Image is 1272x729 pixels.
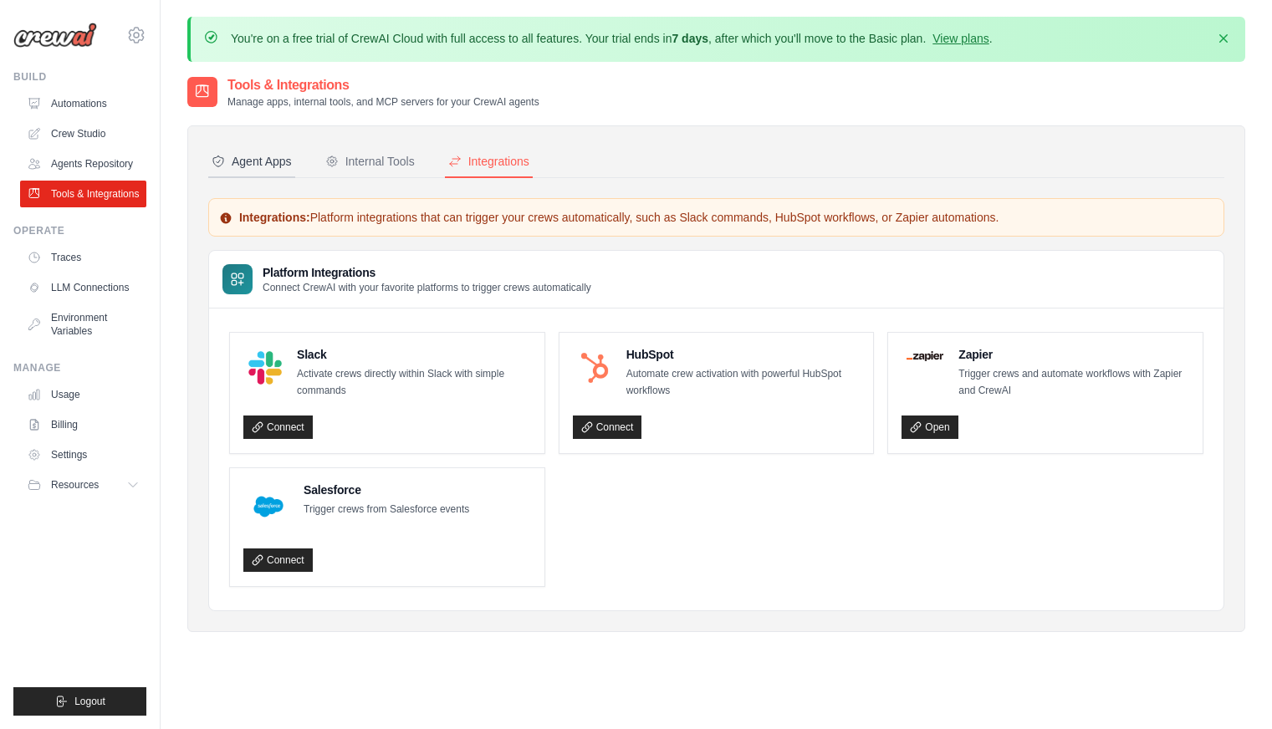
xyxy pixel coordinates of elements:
[243,415,313,439] a: Connect
[448,153,529,170] div: Integrations
[239,211,310,224] strong: Integrations:
[672,32,708,45] strong: 7 days
[51,478,99,492] span: Resources
[13,70,146,84] div: Build
[20,472,146,498] button: Resources
[227,75,539,95] h2: Tools & Integrations
[212,153,292,170] div: Agent Apps
[231,30,993,47] p: You're on a free trial of CrewAI Cloud with full access to all features. Your trial ends in , aft...
[20,150,146,177] a: Agents Repository
[263,264,591,281] h3: Platform Integrations
[243,548,313,572] a: Connect
[297,366,531,399] p: Activate crews directly within Slack with simple commands
[325,153,415,170] div: Internal Tools
[958,366,1189,399] p: Trigger crews and automate workflows with Zapier and CrewAI
[13,361,146,375] div: Manage
[902,415,958,439] a: Open
[20,90,146,117] a: Automations
[573,415,642,439] a: Connect
[445,146,533,178] button: Integrations
[304,482,469,498] h4: Salesforce
[20,181,146,207] a: Tools & Integrations
[20,120,146,147] a: Crew Studio
[248,351,282,385] img: Slack Logo
[20,441,146,468] a: Settings
[932,32,988,45] a: View plans
[958,346,1189,363] h4: Zapier
[907,351,943,361] img: Zapier Logo
[20,381,146,408] a: Usage
[208,146,295,178] button: Agent Apps
[20,411,146,438] a: Billing
[297,346,531,363] h4: Slack
[304,502,469,518] p: Trigger crews from Salesforce events
[20,304,146,344] a: Environment Variables
[219,209,1213,226] p: Platform integrations that can trigger your crews automatically, such as Slack commands, HubSpot ...
[626,366,861,399] p: Automate crew activation with powerful HubSpot workflows
[20,244,146,271] a: Traces
[578,351,611,385] img: HubSpot Logo
[227,95,539,109] p: Manage apps, internal tools, and MCP servers for your CrewAI agents
[13,687,146,716] button: Logout
[626,346,861,363] h4: HubSpot
[13,23,97,48] img: Logo
[322,146,418,178] button: Internal Tools
[13,224,146,237] div: Operate
[20,274,146,301] a: LLM Connections
[74,695,105,708] span: Logout
[248,487,289,527] img: Salesforce Logo
[263,281,591,294] p: Connect CrewAI with your favorite platforms to trigger crews automatically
